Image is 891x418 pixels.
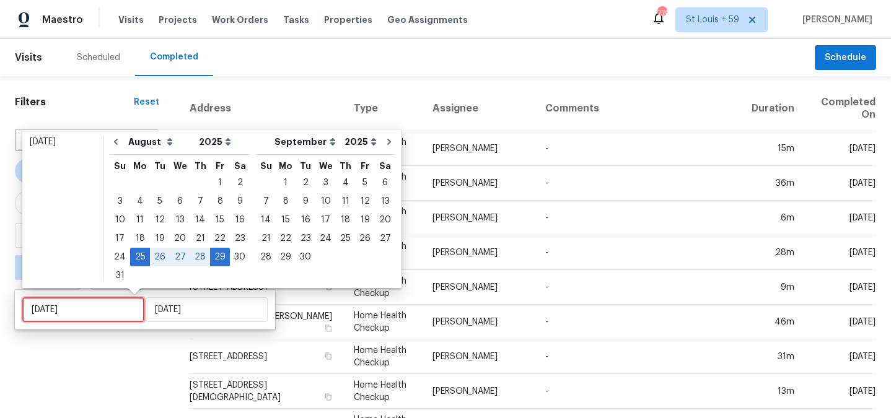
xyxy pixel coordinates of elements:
div: 7 [190,193,210,210]
abbr: Monday [279,162,292,170]
span: Maestro [42,14,83,26]
div: Sat Aug 16 2025 [230,211,250,229]
div: 14 [256,211,276,229]
button: Schedule [815,45,876,71]
span: Geo Assignments [387,14,468,26]
div: [DATE] [30,136,95,148]
div: Fri Sep 19 2025 [355,211,375,229]
div: 18 [336,211,355,229]
div: 26 [355,230,375,247]
td: [PERSON_NAME] [423,201,535,235]
div: 11 [336,193,355,210]
div: 779 [657,7,666,20]
div: 23 [296,230,315,247]
div: 25 [130,248,150,266]
div: 21 [256,230,276,247]
div: Sat Aug 23 2025 [230,229,250,248]
div: 19 [355,211,375,229]
td: [PERSON_NAME] [423,339,535,374]
div: Sat Aug 02 2025 [230,173,250,192]
td: Home Health Checkup [344,305,423,339]
div: 6 [375,174,395,191]
div: 1 [210,174,230,191]
div: 15 [276,211,296,229]
select: Month [125,133,196,151]
button: Go to previous month [107,129,125,154]
div: Mon Sep 29 2025 [276,248,296,266]
div: Wed Aug 06 2025 [170,192,190,211]
abbr: Monday [133,162,147,170]
input: End date [146,297,268,322]
td: - [535,131,742,166]
div: Wed Aug 13 2025 [170,211,190,229]
div: Tue Sep 09 2025 [296,192,315,211]
td: [PERSON_NAME] [423,166,535,201]
td: - [535,201,742,235]
div: 14 [190,211,210,229]
td: [DATE] [804,305,876,339]
div: 3 [110,193,130,210]
div: Fri Sep 12 2025 [355,192,375,211]
abbr: Wednesday [319,162,333,170]
div: Fri Aug 01 2025 [210,173,230,192]
input: Search for an address... [15,132,125,151]
div: 17 [110,230,130,247]
div: 2 [296,174,315,191]
abbr: Saturday [379,162,391,170]
abbr: Friday [216,162,224,170]
div: Sun Sep 07 2025 [256,192,276,211]
div: Sun Sep 14 2025 [256,211,276,229]
div: Tue Aug 19 2025 [150,229,170,248]
div: Mon Aug 25 2025 [130,248,150,266]
td: 46m [742,305,804,339]
div: 29 [210,248,230,266]
div: 25 [336,230,355,247]
span: Work Orders [212,14,268,26]
td: [STREET_ADDRESS][DEMOGRAPHIC_DATA] [189,374,344,409]
div: 30 [296,248,315,266]
select: Year [196,133,234,151]
td: [DATE] [804,374,876,409]
button: Copy Address [323,351,334,362]
div: Tue Aug 26 2025 [150,248,170,266]
h1: Filters [15,96,134,108]
div: Wed Aug 27 2025 [170,248,190,266]
button: Copy Address [323,391,334,403]
select: Year [341,133,380,151]
div: Scheduled [77,51,120,64]
span: Projects [159,14,197,26]
td: 28m [742,235,804,270]
div: Wed Sep 03 2025 [315,173,336,192]
div: Sat Sep 06 2025 [375,173,395,192]
div: Wed Sep 24 2025 [315,229,336,248]
div: Thu Sep 18 2025 [336,211,355,229]
span: St Louis + 59 [686,14,739,26]
div: Thu Sep 04 2025 [336,173,355,192]
div: 3 [315,174,336,191]
div: 10 [315,193,336,210]
th: Assignee [423,86,535,131]
div: Tue Sep 16 2025 [296,211,315,229]
div: 20 [375,211,395,229]
div: 2 [230,174,250,191]
td: Home Health Checkup [344,339,423,374]
div: 22 [210,230,230,247]
div: 9 [296,193,315,210]
div: Thu Aug 14 2025 [190,211,210,229]
div: Thu Sep 11 2025 [336,192,355,211]
ul: Date picker shortcuts [25,133,100,281]
td: [PERSON_NAME] [423,131,535,166]
div: Thu Aug 28 2025 [190,248,210,266]
div: Sat Aug 09 2025 [230,192,250,211]
td: 6m [742,201,804,235]
div: 12 [355,193,375,210]
div: Sat Sep 27 2025 [375,229,395,248]
abbr: Friday [361,162,369,170]
div: Mon Sep 01 2025 [276,173,296,192]
span: Properties [324,14,372,26]
td: 15m [742,131,804,166]
abbr: Wednesday [173,162,187,170]
td: [STREET_ADDRESS] [189,339,344,374]
abbr: Saturday [234,162,246,170]
span: Visits [118,14,144,26]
